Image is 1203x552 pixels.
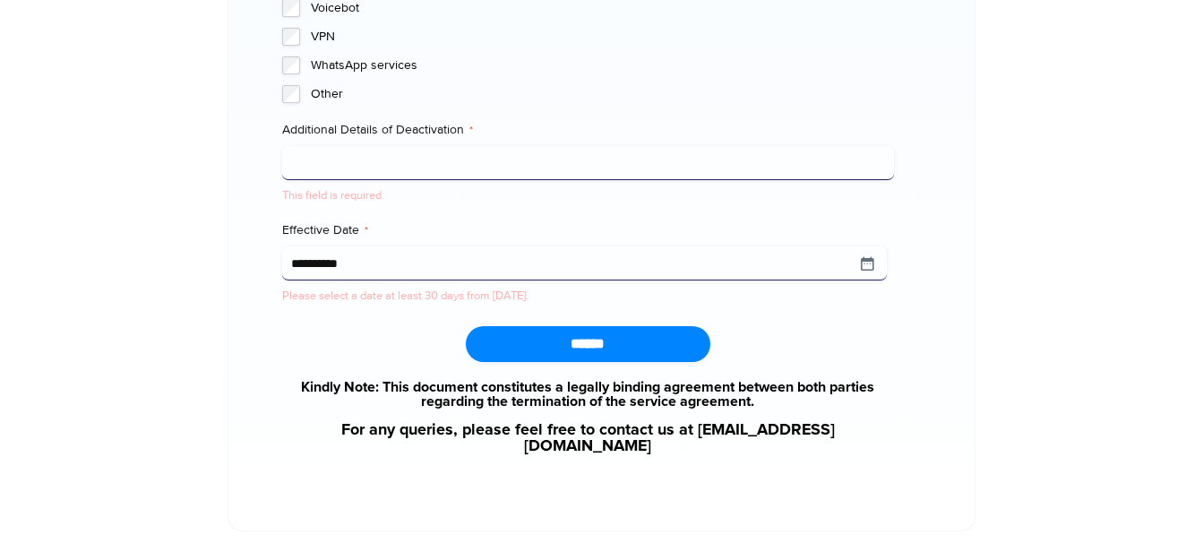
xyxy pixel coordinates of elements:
[311,28,894,46] label: VPN
[282,221,894,239] label: Effective Date
[311,85,894,103] label: Other
[311,56,894,74] label: WhatsApp services
[282,288,894,305] div: Please select a date at least 30 days from [DATE].
[282,187,894,204] div: This field is required.
[282,422,894,454] a: For any queries, please feel free to contact us at [EMAIL_ADDRESS][DOMAIN_NAME]
[282,380,894,409] a: Kindly Note: This document constitutes a legally binding agreement between both parties regarding...
[282,121,894,139] label: Additional Details of Deactivation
